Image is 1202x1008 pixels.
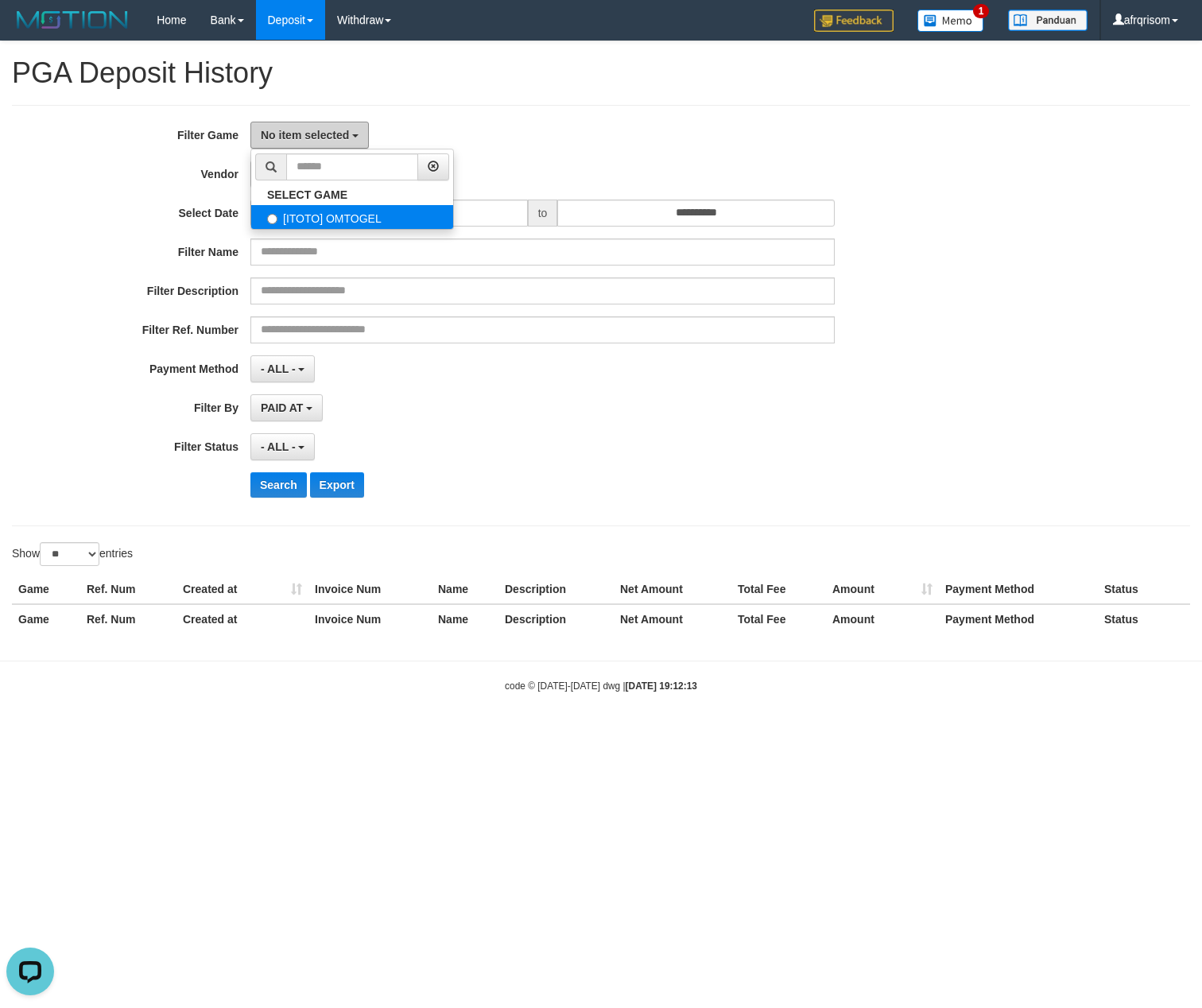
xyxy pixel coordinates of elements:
b: SELECT GAME [267,188,347,201]
th: Net Amount [614,604,731,634]
th: Ref. Num [80,575,176,604]
th: Total Fee [731,575,826,604]
th: Ref. Num [80,604,176,634]
button: Search [250,472,307,498]
span: No item selected [261,129,349,142]
span: to [528,200,558,227]
th: Net Amount [614,575,731,604]
input: [ITOTO] OMTOGEL [267,214,277,224]
th: Created at [176,575,308,604]
button: No item selected [250,122,369,149]
th: Status [1098,575,1190,604]
th: Payment Method [939,575,1098,604]
th: Amount [826,604,939,634]
strong: [DATE] 19:12:13 [626,680,697,692]
button: PAID AT [250,394,323,421]
th: Name [432,575,498,604]
th: Invoice Num [308,604,432,634]
button: Open LiveChat chat widget [6,6,54,54]
th: Created at [176,604,308,634]
th: Invoice Num [308,575,432,604]
th: Payment Method [939,604,1098,634]
label: [ITOTO] OMTOGEL [251,205,453,229]
a: SELECT GAME [251,184,453,205]
span: 1 [973,4,990,18]
span: PAID AT [261,401,303,414]
small: code © [DATE]-[DATE] dwg | [505,680,697,692]
th: Status [1098,604,1190,634]
button: Export [310,472,364,498]
img: Button%20Memo.svg [917,10,984,32]
label: Show entries [12,542,133,566]
span: - ALL - [261,440,296,453]
th: Total Fee [731,604,826,634]
th: Amount [826,575,939,604]
img: Feedback.jpg [814,10,894,32]
img: panduan.png [1008,10,1088,31]
th: Description [498,575,614,604]
h1: PGA Deposit History [12,57,1190,89]
button: - ALL - [250,433,315,460]
select: Showentries [40,542,99,566]
img: MOTION_logo.png [12,8,133,32]
th: Name [432,604,498,634]
span: - ALL - [261,362,296,375]
th: Game [12,604,80,634]
button: - ALL - [250,355,315,382]
th: Game [12,575,80,604]
th: Description [498,604,614,634]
